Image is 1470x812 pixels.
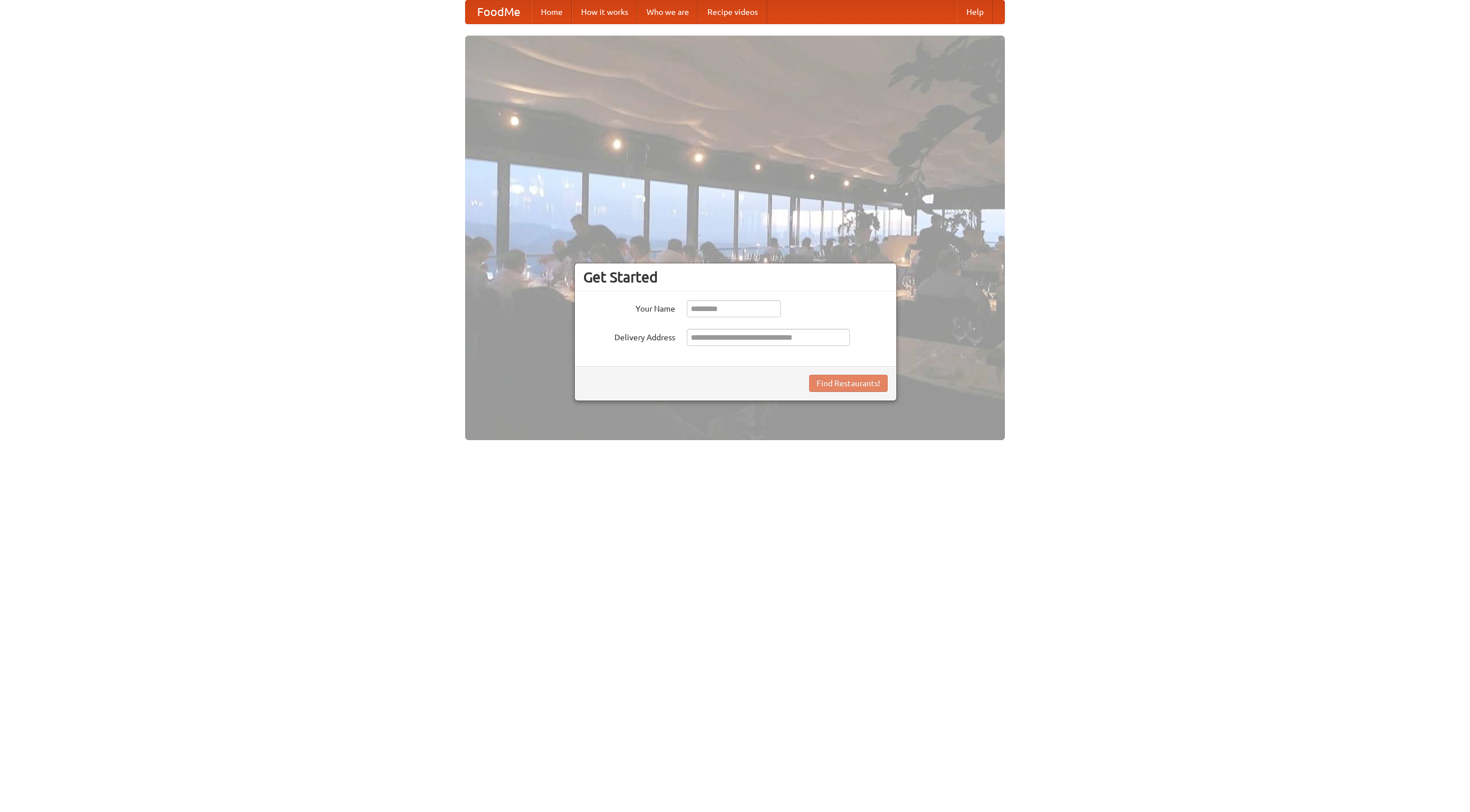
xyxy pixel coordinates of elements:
button: Find Restaurants! [809,375,888,392]
a: FoodMe [466,1,532,24]
label: Delivery Address [583,329,675,343]
a: Recipe videos [698,1,767,24]
a: Who we are [637,1,698,24]
label: Your Name [583,300,675,314]
a: Home [532,1,572,24]
a: How it works [572,1,637,24]
a: Help [957,1,993,24]
h3: Get Started [583,269,888,286]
